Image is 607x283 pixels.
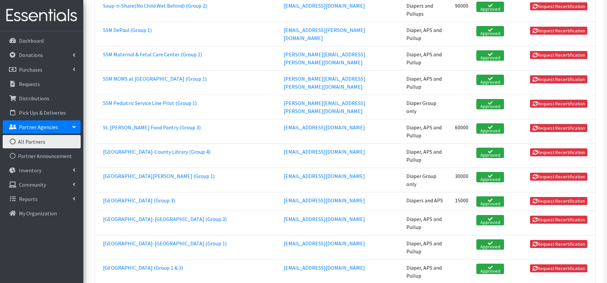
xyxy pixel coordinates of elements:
[103,27,152,33] a: SSM DePaul (Group 1)
[3,178,81,191] a: Community
[19,210,57,217] p: My Organization
[448,119,472,143] td: 60000
[284,75,365,90] a: [PERSON_NAME][EMAIL_ADDRESS][PERSON_NAME][DOMAIN_NAME]
[284,2,365,9] a: [EMAIL_ADDRESS][DOMAIN_NAME]
[103,216,227,222] a: [GEOGRAPHIC_DATA]-[GEOGRAPHIC_DATA] (Group 3)
[476,123,504,134] a: Approved
[530,100,587,108] button: Request Recertification
[3,207,81,220] a: My Organization
[284,216,365,222] a: [EMAIL_ADDRESS][DOMAIN_NAME]
[476,75,504,85] a: Approved
[476,99,504,109] a: Approved
[402,192,448,211] td: Diapers and APS
[530,216,587,224] button: Request Recertification
[19,52,43,58] p: Donations
[476,264,504,274] a: Approved
[19,66,42,73] p: Purchases
[402,211,448,235] td: Diaper, APS and Pullup
[448,168,472,192] td: 30000
[530,197,587,205] button: Request Recertification
[3,164,81,177] a: Inventory
[530,75,587,83] button: Request Recertification
[103,197,175,204] a: [GEOGRAPHIC_DATA] (Group 3)
[103,240,227,247] a: [GEOGRAPHIC_DATA]-[GEOGRAPHIC_DATA] (Group 1)
[284,173,365,179] a: [EMAIL_ADDRESS][DOMAIN_NAME]
[19,37,44,44] p: Dashboard
[402,95,448,119] td: Diaper Group only
[19,124,58,130] p: Partner Agencies
[402,143,448,168] td: Diaper, APS and Pullup
[103,75,207,82] a: SSM MOMS at [GEOGRAPHIC_DATA] (Group 1)
[402,22,448,46] td: Diaper, APS and Pullup
[284,264,365,271] a: [EMAIL_ADDRESS][DOMAIN_NAME]
[530,51,587,59] button: Request Recertification
[448,192,472,211] td: 15000
[19,95,49,102] p: Distributions
[284,148,365,155] a: [EMAIL_ADDRESS][DOMAIN_NAME]
[103,124,201,131] a: St. [PERSON_NAME] Food Pantry (Group 3)
[19,196,38,202] p: Reports
[476,26,504,36] a: Approved
[103,264,183,271] a: [GEOGRAPHIC_DATA] (Group 1 & 3)
[476,239,504,250] a: Approved
[530,124,587,132] button: Request Recertification
[3,120,81,134] a: Partner Agencies
[284,27,365,41] a: [EMAIL_ADDRESS][PERSON_NAME][DOMAIN_NAME]
[3,4,81,27] img: HumanEssentials
[476,148,504,158] a: Approved
[476,196,504,207] a: Approved
[476,172,504,182] a: Approved
[103,51,202,58] a: SSM Maternal & Fetal Care Center (Group 1)
[402,70,448,95] td: Diaper, APS and Pullup
[103,100,197,106] a: SSM Pediatric Service Line Pilot (Group 1)
[103,2,207,9] a: Soup-n-Share(No Child Wet Behind) (Group 2)
[476,50,504,61] a: Approved
[3,34,81,47] a: Dashboard
[284,240,365,247] a: [EMAIL_ADDRESS][DOMAIN_NAME]
[402,235,448,259] td: Diaper, APS and Pullup
[19,81,40,87] p: Requests
[530,264,587,272] button: Request Recertification
[402,119,448,143] td: Diaper, APS and Pullup
[3,149,81,163] a: Partner Announcement
[530,27,587,35] button: Request Recertification
[19,109,66,116] p: Pick Ups & Deliveries
[19,167,41,174] p: Inventory
[530,2,587,10] button: Request Recertification
[284,197,365,204] a: [EMAIL_ADDRESS][DOMAIN_NAME]
[3,106,81,119] a: Pick Ups & Deliveries
[103,148,210,155] a: [GEOGRAPHIC_DATA]-County Library (Group 4)
[284,51,365,66] a: [PERSON_NAME][EMAIL_ADDRESS][PERSON_NAME][DOMAIN_NAME]
[476,2,504,12] a: Approved
[103,173,215,179] a: [GEOGRAPHIC_DATA][PERSON_NAME] (Group 1)
[476,215,504,225] a: Approved
[402,46,448,70] td: Diaper, APS and Pullup
[3,135,81,148] a: All Partners
[530,173,587,181] button: Request Recertification
[284,100,365,114] a: [PERSON_NAME][EMAIL_ADDRESS][PERSON_NAME][DOMAIN_NAME]
[3,192,81,206] a: Reports
[3,92,81,105] a: Distributions
[3,77,81,91] a: Requests
[3,63,81,76] a: Purchases
[284,124,365,131] a: [EMAIL_ADDRESS][DOMAIN_NAME]
[530,240,587,248] button: Request Recertification
[402,168,448,192] td: Diaper Group only
[19,181,46,188] p: Community
[530,148,587,156] button: Request Recertification
[3,48,81,62] a: Donations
